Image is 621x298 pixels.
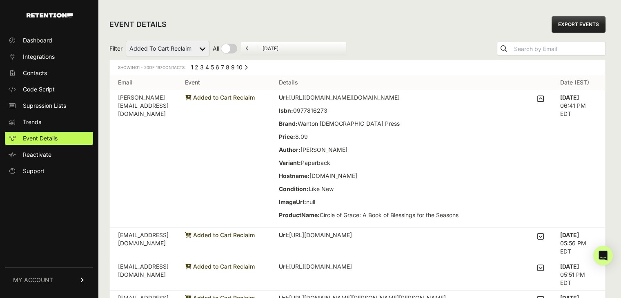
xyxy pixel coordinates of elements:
img: Retention.com [27,13,73,18]
a: EXPORT EVENTS [552,16,605,33]
span: Trends [23,118,41,126]
strong: Url: [279,231,289,238]
span: 197 [156,65,162,70]
span: Filter [109,44,122,53]
a: Page 8 [226,64,229,71]
select: Filter [126,41,209,56]
strong: Url: [279,94,289,101]
em: Page 1 [191,64,193,71]
strong: ImageUrl: [279,198,306,205]
a: Page 6 [216,64,219,71]
p: Like New [279,185,459,193]
strong: Price: [279,133,295,140]
div: Showing of [118,63,186,71]
td: 06:41 PM EDT [552,90,605,228]
span: Dashboard [23,36,52,44]
a: Supression Lists [5,99,93,112]
td: 05:51 PM EDT [552,259,605,291]
a: Trends [5,116,93,129]
strong: [DATE] [560,231,579,238]
a: Page 10 [236,64,243,71]
th: Event [177,75,271,90]
a: Dashboard [5,34,93,47]
p: 0977816273 [279,107,459,115]
span: Event Details [23,134,58,142]
strong: Variant: [279,159,301,166]
span: Added to Cart Reclaim [185,231,255,238]
span: Added to Cart Reclaim [185,94,255,101]
td: [EMAIL_ADDRESS][DOMAIN_NAME] [110,228,177,259]
span: 1 - 20 [138,65,149,70]
p: Paperback [279,159,459,167]
p: Wanton [DEMOGRAPHIC_DATA] Press [279,120,459,128]
strong: [DATE] [560,263,579,270]
p: [URL][DOMAIN_NAME] [279,262,460,271]
input: Search by Email [512,43,605,55]
a: MY ACCOUNT [5,267,93,292]
a: Page 3 [200,64,204,71]
p: [URL][DOMAIN_NAME][DOMAIN_NAME] [279,93,459,102]
td: 05:56 PM EDT [552,228,605,259]
strong: Hostname: [279,172,309,179]
p: [DOMAIN_NAME] [279,172,459,180]
th: Email [110,75,177,90]
h2: EVENT DETAILS [109,19,167,30]
strong: Isbn: [279,107,293,114]
strong: Condition: [279,185,309,192]
span: Supression Lists [23,102,66,110]
a: Support [5,165,93,178]
a: Page 7 [221,64,224,71]
span: Code Script [23,85,55,93]
span: Reactivate [23,151,51,159]
p: Circle of Grace: A Book of Blessings for the Seasons [279,211,459,219]
a: Page 5 [211,64,214,71]
a: Page 2 [195,64,198,71]
a: Page 9 [231,64,235,71]
th: Details [271,75,552,90]
a: Code Script [5,83,93,96]
div: Open Intercom Messenger [593,246,613,265]
span: Contacts. [155,65,186,70]
span: Integrations [23,53,55,61]
a: Page 4 [205,64,209,71]
p: [PERSON_NAME] [279,146,459,154]
span: Added to Cart Reclaim [185,263,255,270]
span: MY ACCOUNT [13,276,53,284]
strong: [DATE] [560,94,579,101]
p: null [279,198,459,206]
strong: Url: [279,263,289,270]
a: Contacts [5,67,93,80]
a: Event Details [5,132,93,145]
a: Reactivate [5,148,93,161]
p: 8.09 [279,133,459,141]
th: Date (EST) [552,75,605,90]
strong: ProductName: [279,211,320,218]
td: [PERSON_NAME][EMAIL_ADDRESS][DOMAIN_NAME] [110,90,177,228]
td: [EMAIL_ADDRESS][DOMAIN_NAME] [110,259,177,291]
strong: Brand: [279,120,298,127]
p: [URL][DOMAIN_NAME] [279,231,435,239]
strong: Author: [279,146,300,153]
span: Contacts [23,69,47,77]
div: Pagination [189,63,248,73]
a: Integrations [5,50,93,63]
span: Support [23,167,45,175]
